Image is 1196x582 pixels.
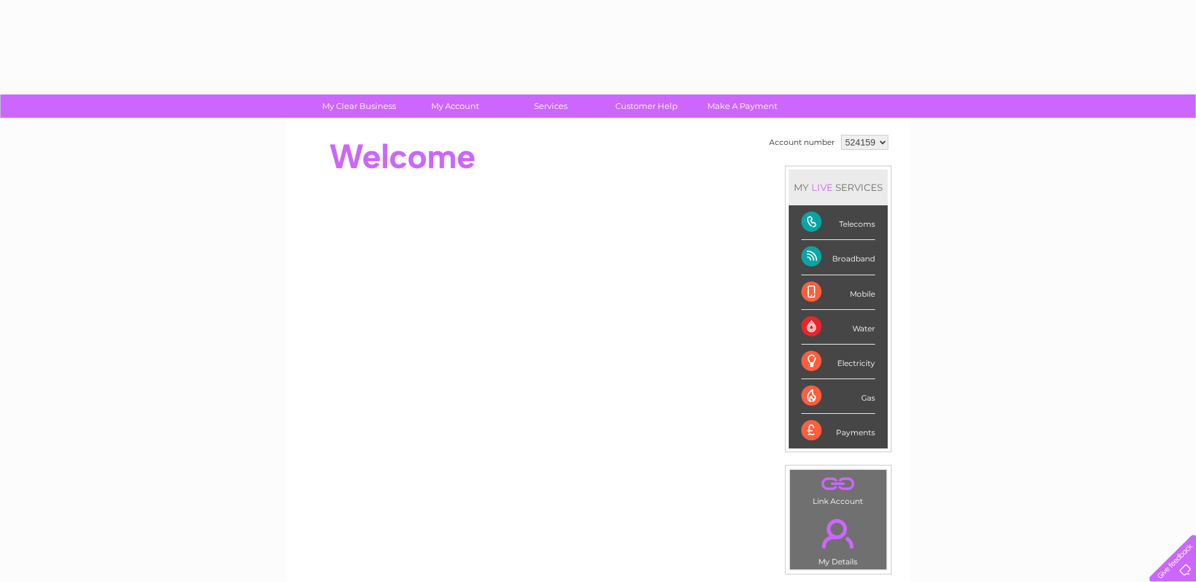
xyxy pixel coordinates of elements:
[801,310,875,345] div: Water
[789,169,888,205] div: MY SERVICES
[809,181,835,193] div: LIVE
[690,94,794,118] a: Make A Payment
[307,94,411,118] a: My Clear Business
[801,275,875,310] div: Mobile
[793,473,883,495] a: .
[789,508,887,570] td: My Details
[766,132,838,153] td: Account number
[801,379,875,414] div: Gas
[595,94,699,118] a: Customer Help
[789,469,887,509] td: Link Account
[403,94,507,118] a: My Account
[499,94,603,118] a: Services
[801,414,875,448] div: Payments
[793,511,883,556] a: .
[801,345,875,379] div: Electricity
[801,240,875,275] div: Broadband
[801,205,875,240] div: Telecoms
